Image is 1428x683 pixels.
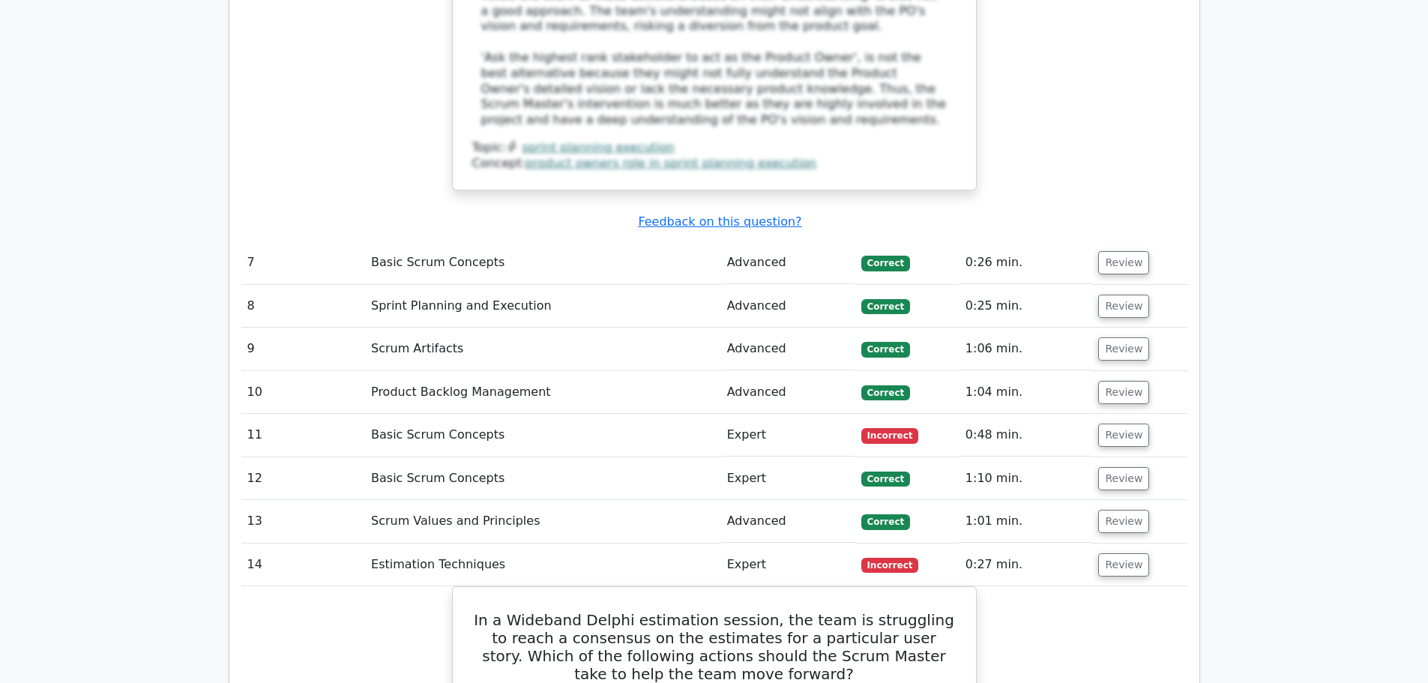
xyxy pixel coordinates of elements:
td: 7 [241,241,366,284]
td: 1:10 min. [959,457,1093,500]
span: Correct [861,385,910,400]
td: 0:27 min. [959,544,1093,586]
td: Basic Scrum Concepts [365,457,721,500]
td: 9 [241,328,366,370]
span: Correct [861,514,910,529]
span: Incorrect [861,428,919,443]
td: Expert [721,414,855,457]
span: Correct [861,256,910,271]
button: Review [1098,424,1149,447]
a: product owners role in sprint planning execution [525,156,816,170]
td: Basic Scrum Concepts [365,241,721,284]
td: Advanced [721,285,855,328]
td: Advanced [721,241,855,284]
td: Advanced [721,371,855,414]
td: Scrum Values and Principles [365,500,721,543]
td: 1:06 min. [959,328,1093,370]
td: 1:01 min. [959,500,1093,543]
div: Concept: [472,156,956,172]
td: 10 [241,371,366,414]
td: 12 [241,457,366,500]
span: Incorrect [861,558,919,573]
div: Topic: [472,140,956,156]
td: 14 [241,544,366,586]
a: Feedback on this question? [638,214,801,229]
td: 11 [241,414,366,457]
td: Product Backlog Management [365,371,721,414]
td: 0:48 min. [959,414,1093,457]
span: Correct [861,472,910,487]
td: 8 [241,285,366,328]
a: sprint planning execution [522,140,675,154]
button: Review [1098,295,1149,318]
button: Review [1098,467,1149,490]
td: Scrum Artifacts [365,328,721,370]
button: Review [1098,337,1149,361]
td: Advanced [721,500,855,543]
td: Expert [721,544,855,586]
td: Basic Scrum Concepts [365,414,721,457]
button: Review [1098,381,1149,404]
button: Review [1098,553,1149,577]
span: Correct [861,299,910,314]
td: Sprint Planning and Execution [365,285,721,328]
td: 13 [241,500,366,543]
td: Advanced [721,328,855,370]
td: 0:25 min. [959,285,1093,328]
td: 0:26 min. [959,241,1093,284]
h5: In a Wideband Delphi estimation session, the team is struggling to reach a consensus on the estim... [471,611,958,683]
span: Correct [861,342,910,357]
td: 1:04 min. [959,371,1093,414]
td: Estimation Techniques [365,544,721,586]
td: Expert [721,457,855,500]
button: Review [1098,251,1149,274]
button: Review [1098,510,1149,533]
